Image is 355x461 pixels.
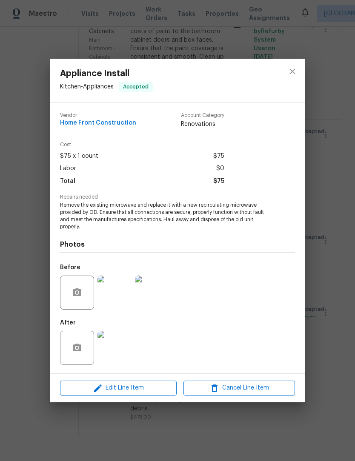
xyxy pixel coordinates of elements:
button: Cancel Line Item [183,381,295,396]
span: Accepted [120,83,152,91]
h5: After [60,320,76,326]
span: Cancel Line Item [186,383,292,393]
span: Vendor [60,113,136,118]
span: Kitchen - Appliances [60,84,114,90]
span: Remove the existing microwave and replace it with a new recirculating microwave provided by OD. E... [60,202,272,230]
span: $75 [213,150,224,162]
span: Repairs needed [60,194,295,200]
span: $75 x 1 count [60,150,98,162]
h5: Before [60,265,80,270]
span: Labor [60,162,76,175]
span: $75 [213,175,224,188]
span: Renovations [181,120,224,128]
button: close [282,61,303,82]
button: Edit Line Item [60,381,177,396]
span: Total [60,175,75,188]
span: Edit Line Item [63,383,174,393]
span: Home Front Construction [60,120,136,126]
span: $0 [216,162,224,175]
span: Cost [60,142,224,148]
h4: Photos [60,240,295,249]
span: Account Category [181,113,224,118]
span: Appliance Install [60,69,153,78]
